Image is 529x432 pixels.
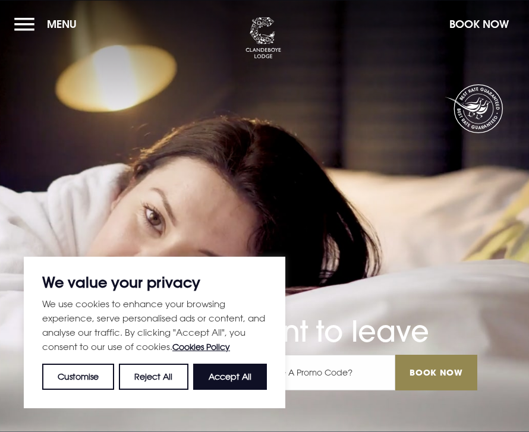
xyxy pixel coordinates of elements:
[47,17,77,31] span: Menu
[42,297,267,354] p: We use cookies to enhance your browsing experience, serve personalised ads or content, and analys...
[254,355,395,390] input: Have A Promo Code?
[14,11,83,37] button: Menu
[245,17,281,59] img: Clandeboye Lodge
[395,355,477,390] input: Book Now
[443,11,515,37] button: Book Now
[172,342,230,352] a: Cookies Policy
[119,364,188,390] button: Reject All
[42,275,267,289] p: We value your privacy
[193,364,267,390] button: Accept All
[24,257,285,408] div: We value your privacy
[42,364,114,390] button: Customise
